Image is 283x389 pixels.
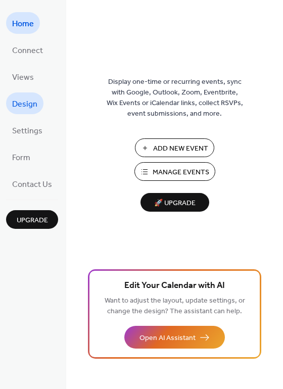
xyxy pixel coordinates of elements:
button: Upgrade [6,210,58,229]
span: Open AI Assistant [139,333,196,344]
span: Want to adjust the layout, update settings, or change the design? The assistant can help. [105,294,245,318]
a: Connect [6,39,49,61]
span: Manage Events [153,167,209,178]
span: 🚀 Upgrade [147,197,203,210]
span: Contact Us [12,177,52,192]
a: Contact Us [6,173,58,194]
span: Home [12,16,34,32]
a: Settings [6,119,49,141]
span: Views [12,70,34,85]
span: Design [12,96,37,112]
span: Upgrade [17,215,48,226]
a: Home [6,12,40,34]
span: Connect [12,43,43,59]
a: Design [6,92,43,114]
a: Form [6,146,36,168]
button: Add New Event [135,138,214,157]
span: Settings [12,123,42,139]
span: Edit Your Calendar with AI [124,279,225,293]
a: Views [6,66,40,87]
span: Form [12,150,30,166]
span: Add New Event [153,143,208,154]
span: Display one-time or recurring events, sync with Google, Outlook, Zoom, Eventbrite, Wix Events or ... [107,77,243,119]
button: 🚀 Upgrade [140,193,209,212]
button: Manage Events [134,162,215,181]
button: Open AI Assistant [124,326,225,349]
